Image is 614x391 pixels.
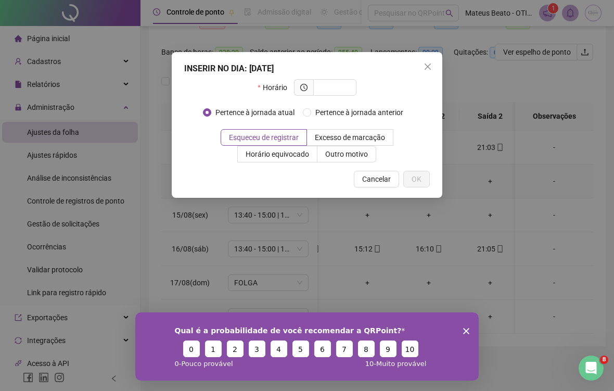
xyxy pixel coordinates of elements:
[311,107,407,118] span: Pertence à jornada anterior
[600,356,608,364] span: 8
[354,171,399,187] button: Cancelar
[246,150,309,158] span: Horário equivocado
[403,171,430,187] button: OK
[424,62,432,71] span: close
[229,133,299,142] span: Esqueceu de registrar
[579,356,604,381] iframe: Intercom live chat
[211,107,299,118] span: Pertence à jornada atual
[258,79,293,96] label: Horário
[135,312,479,381] iframe: Pesquisa da QRPoint
[419,58,436,75] button: Close
[362,173,391,185] span: Cancelar
[325,150,368,158] span: Outro motivo
[300,84,308,91] span: clock-circle
[184,62,430,75] div: INSERIR NO DIA : [DATE]
[315,133,385,142] span: Excesso de marcação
